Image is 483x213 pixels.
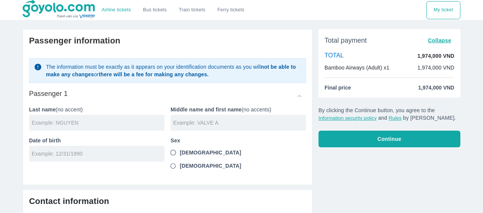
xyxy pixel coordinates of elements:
[325,65,389,71] font: Bamboo Airways (Adult) x1
[426,1,460,19] div: choose transportation mode
[417,65,454,71] font: 1,974,000 VND
[179,7,205,12] font: Train tickets
[102,7,131,13] a: Airline tickets
[325,52,344,59] font: TOTAL
[143,7,167,12] font: Bus tickets
[143,7,167,13] a: Bus tickets
[99,71,209,77] font: there will be a fee for making any changes.
[417,53,454,59] font: 1,974,000 VND
[325,37,367,44] font: Total payment
[180,150,241,156] font: [DEMOGRAPHIC_DATA]
[32,119,165,127] input: Example: NGUYEN
[29,137,61,144] font: Date of birth
[102,7,131,12] font: Airline tickets
[180,163,241,169] font: [DEMOGRAPHIC_DATA]
[425,35,454,46] button: Collapse
[29,196,109,206] font: Contact information
[29,90,62,97] font: Passenger
[32,150,157,157] input: Example: 12/31/1990
[64,90,68,97] font: 1
[96,1,251,19] div: choose transportation mode
[318,131,460,147] button: Continue
[318,107,435,113] font: By clicking the Continue button, you agree to the
[171,137,180,144] font: Sex
[241,106,271,113] font: (no accents)
[318,115,377,121] button: Information security policy
[94,71,99,77] font: or
[418,85,454,91] font: 1,974,000 VND
[56,106,83,113] font: (no accent)
[325,85,351,91] font: Final price
[403,115,456,121] font: by [PERSON_NAME].
[171,106,241,113] font: Middle name and first name
[377,136,401,142] font: Continue
[46,64,261,70] font: The information must be exactly as it appears on your identification documents as you will
[434,7,453,12] font: My ticket
[378,115,387,121] font: and
[389,115,401,121] button: Rules
[29,36,120,45] font: Passenger information
[428,37,451,43] font: Collapse
[29,106,56,113] font: Last name
[217,7,244,12] font: Ferry tickets
[173,119,306,127] input: Example: VALVE A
